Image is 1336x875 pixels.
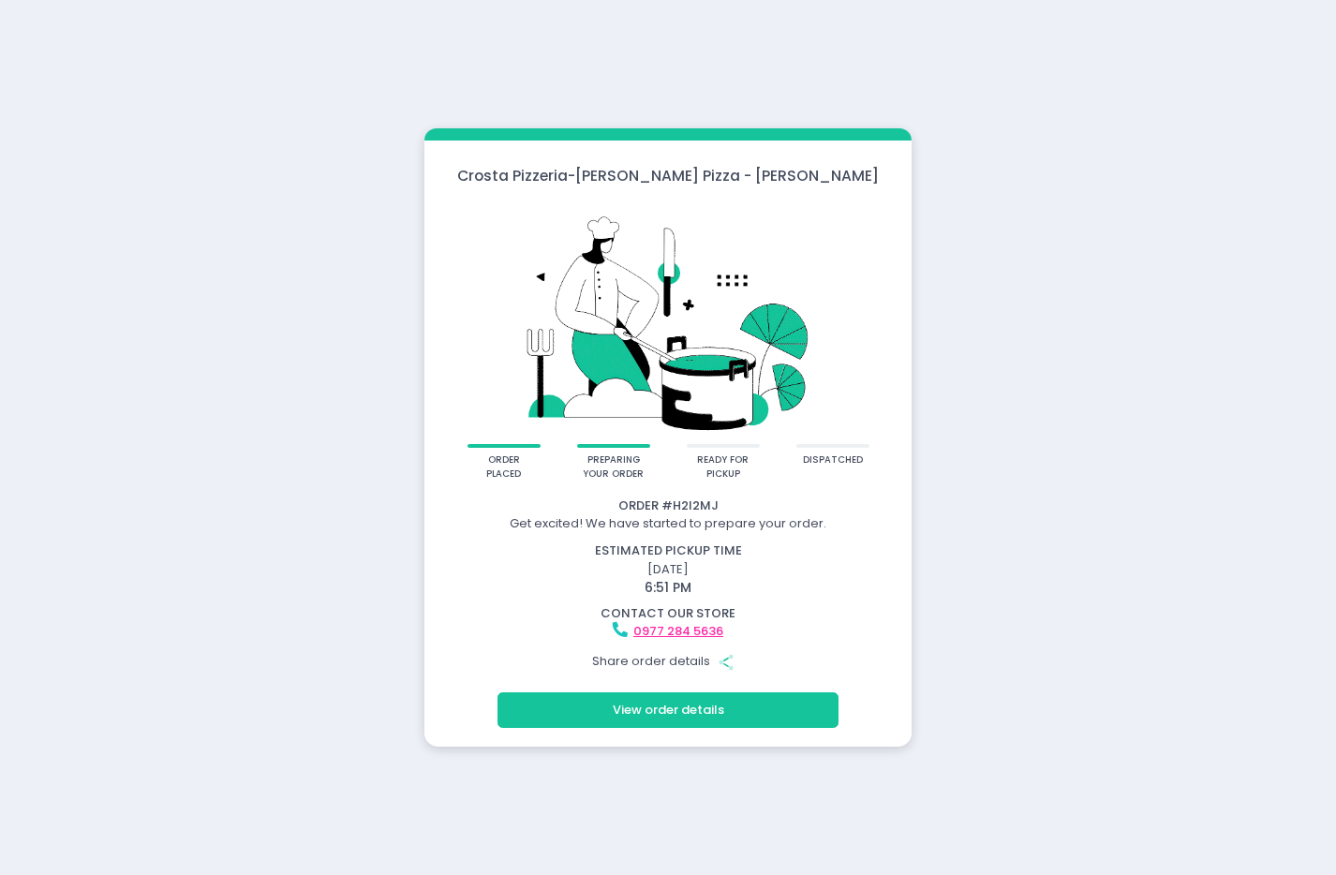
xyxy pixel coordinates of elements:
[645,578,691,597] span: 6:51 PM
[633,622,723,640] a: 0977 284 5636
[583,453,644,481] div: preparing your order
[473,453,534,481] div: order placed
[416,541,921,598] div: [DATE]
[449,199,887,444] img: talkie
[497,692,839,728] button: View order details
[427,497,909,515] div: Order # H2I2MJ
[427,514,909,533] div: Get excited! We have started to prepare your order.
[803,453,863,467] div: dispatched
[427,644,909,679] div: Share order details
[427,604,909,623] div: contact our store
[427,541,909,560] div: estimated pickup time
[692,453,753,481] div: ready for pickup
[424,165,912,186] div: Crosta Pizzeria - [PERSON_NAME] Pizza - [PERSON_NAME]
